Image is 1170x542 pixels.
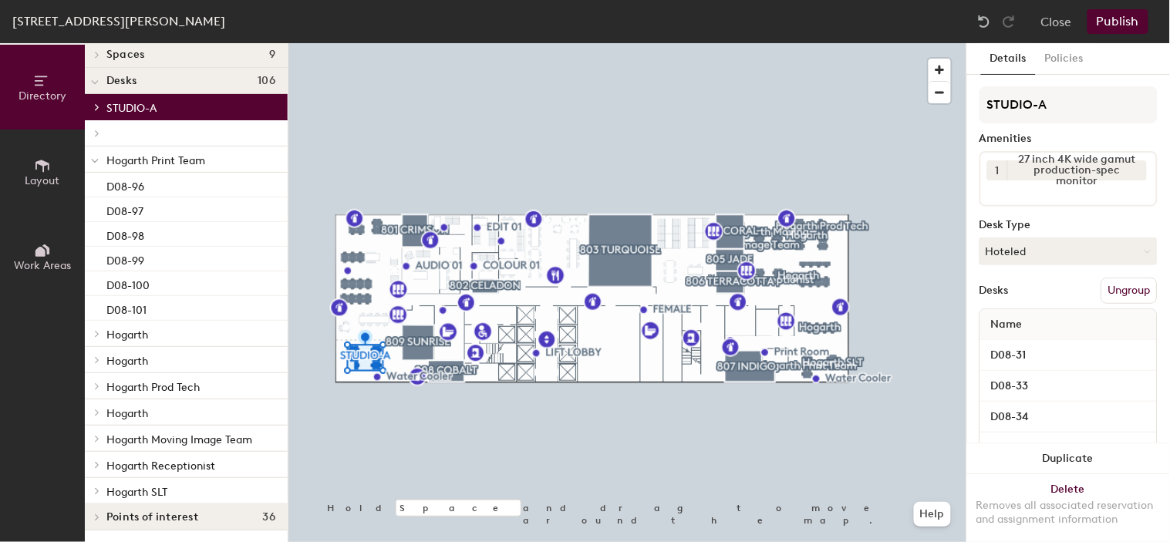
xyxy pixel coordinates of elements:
[106,381,200,394] span: Hogarth Prod Tech
[983,311,1030,338] span: Name
[1041,9,1072,34] button: Close
[983,375,1154,397] input: Unnamed desk
[106,274,150,292] p: D08-100
[979,284,1009,297] div: Desks
[106,328,148,342] span: Hogarth
[106,102,157,115] span: STUDIO-A
[979,237,1158,265] button: Hoteled
[1036,43,1093,75] button: Policies
[262,511,275,523] span: 36
[983,437,1154,459] input: Unnamed desk
[914,502,951,527] button: Help
[258,75,275,87] span: 106
[106,154,205,167] span: Hogarth Print Team
[19,89,66,103] span: Directory
[976,499,1161,527] div: Removes all associated reservation and assignment information
[979,219,1158,231] div: Desk Type
[106,433,252,446] span: Hogarth Moving Image Team
[106,299,147,317] p: D08-101
[106,49,145,61] span: Spaces
[983,345,1154,366] input: Unnamed desk
[981,43,1036,75] button: Details
[106,486,167,499] span: Hogarth SLT
[106,250,144,268] p: D08-99
[1087,9,1148,34] button: Publish
[269,49,275,61] span: 9
[25,174,60,187] span: Layout
[1101,278,1158,304] button: Ungroup
[983,406,1154,428] input: Unnamed desk
[106,200,143,218] p: D08-97
[14,259,71,272] span: Work Areas
[996,163,1000,179] span: 1
[106,460,215,473] span: Hogarth Receptionist
[12,12,225,31] div: [STREET_ADDRESS][PERSON_NAME]
[987,160,1007,180] button: 1
[967,474,1170,542] button: DeleteRemoves all associated reservation and assignment information
[1007,160,1147,180] div: 27 inch 4K wide gamut production-spec monitor
[106,355,148,368] span: Hogarth
[967,443,1170,474] button: Duplicate
[106,511,198,523] span: Points of interest
[106,176,144,194] p: D08-96
[1001,14,1017,29] img: Redo
[976,14,992,29] img: Undo
[106,75,137,87] span: Desks
[979,133,1158,145] div: Amenities
[106,407,148,420] span: Hogarth
[106,225,144,243] p: D08-98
